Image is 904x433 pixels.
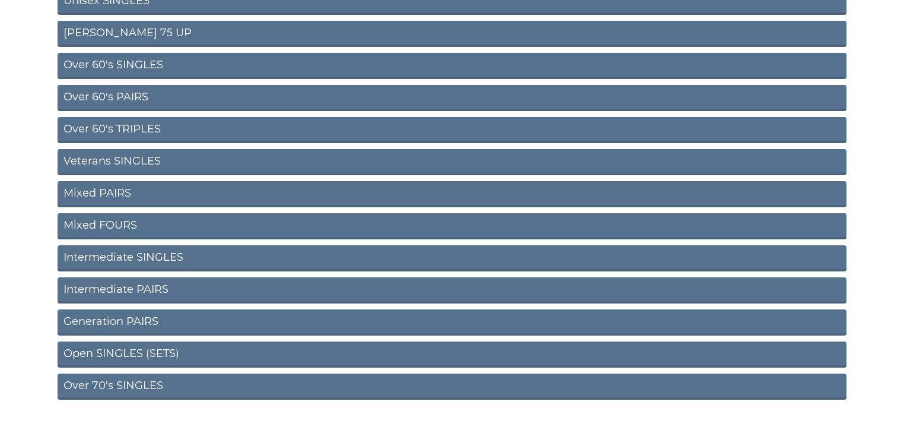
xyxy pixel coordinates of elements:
[58,53,846,79] a: Over 60's SINGLES
[58,213,846,239] a: Mixed FOURS
[58,149,846,175] a: Veterans SINGLES
[58,85,846,111] a: Over 60's PAIRS
[58,342,846,368] a: Open SINGLES (SETS)
[58,117,846,143] a: Over 60's TRIPLES
[58,245,846,271] a: Intermediate SINGLES
[58,277,846,304] a: Intermediate PAIRS
[58,21,846,47] a: [PERSON_NAME] 75 UP
[58,374,846,400] a: Over 70's SINGLES
[58,309,846,336] a: Generation PAIRS
[58,181,846,207] a: Mixed PAIRS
